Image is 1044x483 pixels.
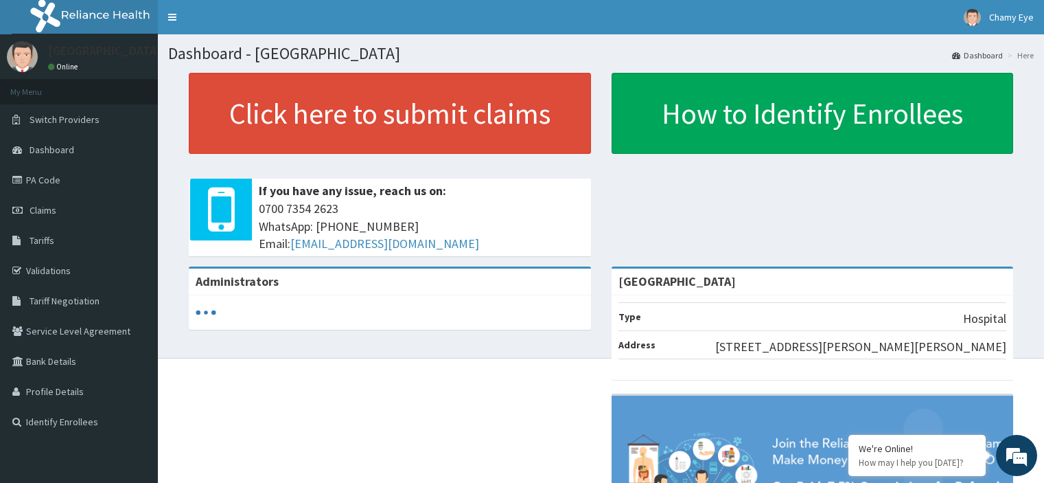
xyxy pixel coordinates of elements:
[715,338,1006,356] p: [STREET_ADDRESS][PERSON_NAME][PERSON_NAME]
[30,113,100,126] span: Switch Providers
[618,339,656,351] b: Address
[259,183,446,199] b: If you have any issue, reach us on:
[259,200,584,253] span: 0700 7354 2623 WhatsApp: [PHONE_NUMBER] Email:
[618,311,641,323] b: Type
[48,62,81,71] a: Online
[196,302,216,323] svg: audio-loading
[859,457,975,469] p: How may I help you today?
[168,45,1034,63] h1: Dashboard - [GEOGRAPHIC_DATA]
[964,9,981,26] img: User Image
[30,144,74,156] span: Dashboard
[196,273,279,289] b: Administrators
[989,11,1034,23] span: Chamy Eye
[859,442,975,455] div: We're Online!
[30,234,54,247] span: Tariffs
[30,204,56,216] span: Claims
[48,45,161,57] p: [GEOGRAPHIC_DATA]
[618,273,736,289] strong: [GEOGRAPHIC_DATA]
[1004,49,1034,61] li: Here
[30,295,100,307] span: Tariff Negotiation
[963,310,1006,328] p: Hospital
[189,73,591,154] a: Click here to submit claims
[290,236,479,251] a: [EMAIL_ADDRESS][DOMAIN_NAME]
[612,73,1014,154] a: How to Identify Enrollees
[7,41,38,72] img: User Image
[952,49,1003,61] a: Dashboard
